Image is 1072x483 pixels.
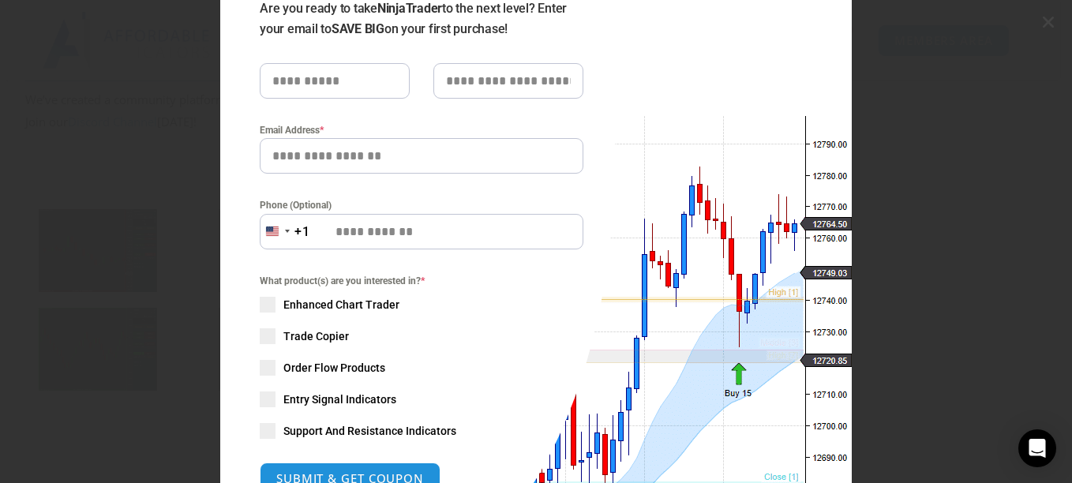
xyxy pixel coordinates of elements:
[260,391,583,407] label: Entry Signal Indicators
[260,214,310,249] button: Selected country
[283,328,349,344] span: Trade Copier
[283,297,399,313] span: Enhanced Chart Trader
[283,423,456,439] span: Support And Resistance Indicators
[294,222,310,242] div: +1
[260,328,583,344] label: Trade Copier
[260,197,583,213] label: Phone (Optional)
[332,21,384,36] strong: SAVE BIG
[260,122,583,138] label: Email Address
[260,423,583,439] label: Support And Resistance Indicators
[1018,429,1056,467] div: Open Intercom Messenger
[260,360,583,376] label: Order Flow Products
[260,273,583,289] span: What product(s) are you interested in?
[260,297,583,313] label: Enhanced Chart Trader
[377,1,442,16] strong: NinjaTrader
[283,360,385,376] span: Order Flow Products
[283,391,396,407] span: Entry Signal Indicators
